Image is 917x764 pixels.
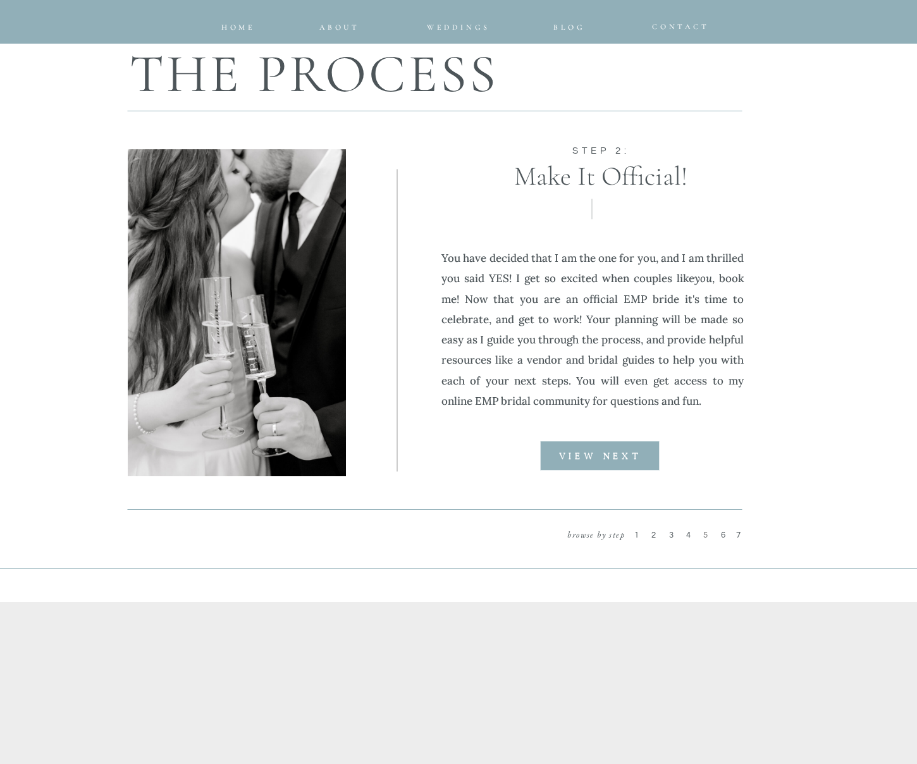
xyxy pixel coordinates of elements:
[634,529,648,545] a: 1
[441,248,744,393] p: You have decided that I am the one for you, and I am thrilled you said YES! I get so excited when...
[553,23,585,32] span: Blog
[427,23,490,32] span: Weddings
[686,529,697,545] a: 4
[540,451,660,461] a: VIEW NEXT
[686,531,694,539] span: 4
[559,452,641,461] b: VIEW NEXT
[703,531,711,539] span: 5
[703,529,717,545] a: 5
[652,20,698,28] a: CONTACT
[669,529,679,545] a: 3
[694,271,712,285] i: you
[634,531,642,539] span: 1
[506,163,696,187] h3: Make It Official!
[669,531,677,539] span: 3
[736,529,750,545] a: 7
[319,20,355,28] a: about
[721,531,729,539] span: 6
[572,146,630,156] span: Step 2:
[544,20,595,28] a: Blog
[417,20,500,28] a: Weddings
[221,23,255,32] span: home
[721,529,735,545] a: 6
[651,531,659,539] span: 2
[651,529,665,545] a: 2
[220,20,257,28] a: home
[112,42,516,97] p: The Process
[652,22,710,31] span: CONTACT
[532,526,625,540] p: browse by step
